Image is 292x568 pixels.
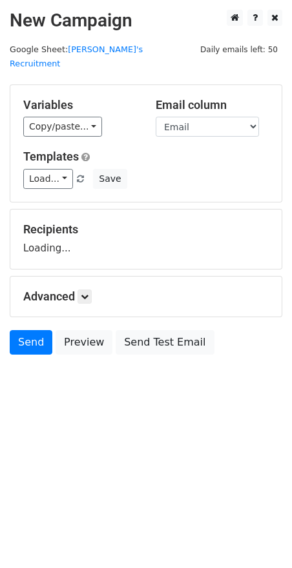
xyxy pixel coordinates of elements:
h5: Variables [23,98,136,112]
a: Preview [56,330,112,355]
a: Copy/paste... [23,117,102,137]
h5: Advanced [23,289,269,304]
div: Loading... [23,222,269,256]
a: Send Test Email [116,330,214,355]
a: Load... [23,169,73,189]
h5: Recipients [23,222,269,237]
a: [PERSON_NAME]'s Recruitment [10,44,143,69]
span: Daily emails left: 50 [196,43,282,57]
a: Send [10,330,52,355]
h5: Email column [156,98,269,112]
button: Save [93,169,127,189]
h2: New Campaign [10,10,282,32]
small: Google Sheet: [10,44,143,69]
a: Templates [23,150,79,163]
a: Daily emails left: 50 [196,44,282,54]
